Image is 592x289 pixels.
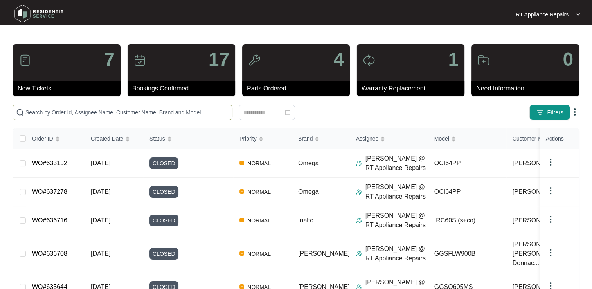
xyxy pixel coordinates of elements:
[428,235,506,273] td: GGSFLW900B
[516,11,569,18] p: RT Appliance Repairs
[132,84,235,93] p: Bookings Confirmed
[239,161,244,165] img: Vercel Logo
[365,182,428,201] p: [PERSON_NAME] @ RT Appliance Repairs
[244,249,274,258] span: NORMAL
[428,149,506,178] td: OCI64PP
[32,217,67,224] a: WO#636716
[563,50,573,69] p: 0
[513,240,574,268] span: [PERSON_NAME] [PERSON_NAME] Donnac...
[298,134,313,143] span: Brand
[362,84,464,93] p: Warranty Replacement
[91,250,110,257] span: [DATE]
[244,216,274,225] span: NORMAL
[298,250,350,257] span: [PERSON_NAME]
[209,50,229,69] p: 17
[350,128,428,149] th: Assignee
[16,108,24,116] img: search-icon
[356,189,362,195] img: Assigner Icon
[239,134,257,143] span: Priority
[513,216,564,225] span: [PERSON_NAME]
[513,187,569,197] span: [PERSON_NAME]...
[540,128,579,149] th: Actions
[149,215,178,226] span: CLOSED
[239,189,244,194] img: Vercel Logo
[363,54,375,67] img: icon
[133,54,146,67] img: icon
[506,128,585,149] th: Customer Name
[576,13,580,16] img: dropdown arrow
[244,159,274,168] span: NORMAL
[298,160,318,166] span: Omega
[19,54,31,67] img: icon
[32,134,53,143] span: Order ID
[356,251,362,257] img: Assigner Icon
[513,159,569,168] span: [PERSON_NAME]...
[143,128,233,149] th: Status
[292,128,350,149] th: Brand
[476,84,579,93] p: Need Information
[239,284,244,289] img: Vercel Logo
[247,84,350,93] p: Parts Ordered
[244,187,274,197] span: NORMAL
[298,188,318,195] span: Omega
[356,134,379,143] span: Assignee
[18,84,121,93] p: New Tickets
[365,244,428,263] p: [PERSON_NAME] @ RT Appliance Repairs
[529,105,570,120] button: filter iconFilters
[91,160,110,166] span: [DATE]
[570,107,579,117] img: dropdown arrow
[547,108,563,117] span: Filters
[149,134,165,143] span: Status
[434,134,449,143] span: Model
[546,157,555,167] img: dropdown arrow
[356,160,362,166] img: Assigner Icon
[477,54,490,67] img: icon
[239,251,244,256] img: Vercel Logo
[26,128,85,149] th: Order ID
[546,186,555,195] img: dropdown arrow
[428,128,506,149] th: Model
[32,250,67,257] a: WO#636708
[104,50,115,69] p: 7
[365,154,428,173] p: [PERSON_NAME] @ RT Appliance Repairs
[546,248,555,257] img: dropdown arrow
[428,178,506,206] td: OCI64PP
[32,188,67,195] a: WO#637278
[546,215,555,224] img: dropdown arrow
[32,160,67,166] a: WO#633152
[149,157,178,169] span: CLOSED
[365,211,428,230] p: [PERSON_NAME] @ RT Appliance Repairs
[298,217,313,224] span: Inalto
[85,128,143,149] th: Created Date
[233,128,292,149] th: Priority
[12,2,67,25] img: residentia service logo
[149,186,178,198] span: CLOSED
[25,108,229,117] input: Search by Order Id, Assignee Name, Customer Name, Brand and Model
[536,108,544,116] img: filter icon
[248,54,261,67] img: icon
[91,134,123,143] span: Created Date
[91,217,110,224] span: [DATE]
[239,218,244,222] img: Vercel Logo
[91,188,110,195] span: [DATE]
[333,50,344,69] p: 4
[356,217,362,224] img: Assigner Icon
[149,248,178,260] span: CLOSED
[513,134,552,143] span: Customer Name
[428,206,506,235] td: IRC60S (s+co)
[448,50,459,69] p: 1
